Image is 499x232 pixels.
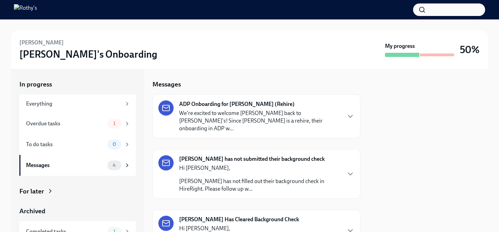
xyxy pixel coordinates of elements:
[19,155,136,176] a: Messages4
[179,155,325,163] strong: [PERSON_NAME] has not submitted their background check
[19,187,44,196] div: For later
[26,161,105,169] div: Messages
[108,142,120,147] span: 0
[19,207,136,216] a: Archived
[19,187,136,196] a: For later
[19,113,136,134] a: Overdue tasks1
[179,100,295,108] strong: ADP Onboarding for [PERSON_NAME] (Rehire)
[26,120,105,127] div: Overdue tasks
[179,177,341,193] p: [PERSON_NAME] has not filled out their background check in HireRight. Please follow up w...
[19,80,136,89] a: In progress
[460,43,480,56] h3: 50%
[108,163,120,168] span: 4
[26,100,121,108] div: Everything
[109,121,120,126] span: 1
[179,216,299,223] strong: [PERSON_NAME] Has Cleared Background Check
[385,42,415,50] strong: My progress
[19,134,136,155] a: To do tasks0
[26,141,105,148] div: To do tasks
[19,94,136,113] a: Everything
[14,4,37,15] img: Rothy's
[19,39,64,47] h6: [PERSON_NAME]
[179,109,341,132] p: We're excited to welcome [PERSON_NAME] back to [PERSON_NAME]'s! Since [PERSON_NAME] is a rehire, ...
[19,48,157,60] h3: [PERSON_NAME]'s Onboarding
[179,164,341,172] p: Hi [PERSON_NAME],
[152,80,181,89] h5: Messages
